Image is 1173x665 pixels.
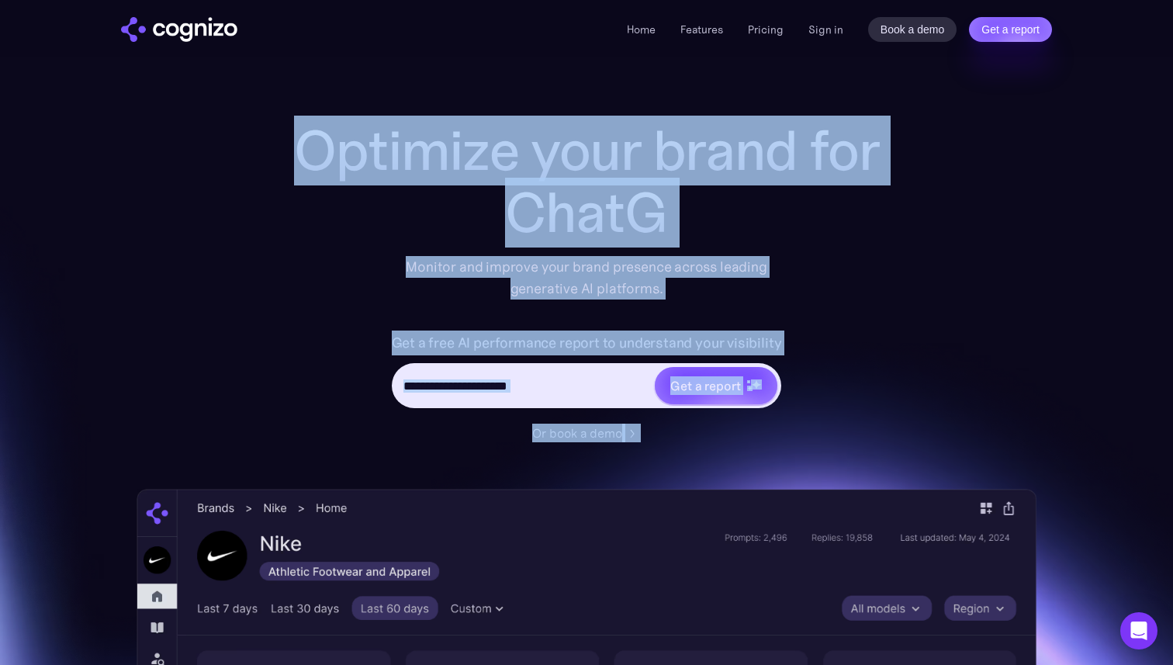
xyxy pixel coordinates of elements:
div: Monitor and improve your brand presence across leading generative AI platforms. [396,256,777,300]
a: Or book a demo [532,424,641,442]
img: star [747,380,749,383]
img: star [747,386,753,391]
div: ChatG [276,182,897,244]
a: Features [680,23,723,36]
div: Open Intercom Messenger [1120,612,1157,649]
div: Get a report [670,376,740,395]
label: Get a free AI performance report to understand your visibility [392,331,782,355]
a: Get a reportstarstarstar [653,365,779,406]
a: Pricing [748,23,784,36]
div: Or book a demo [532,424,622,442]
img: cognizo logo [121,17,237,42]
img: star [751,379,761,390]
a: home [121,17,237,42]
a: Sign in [808,20,843,39]
a: Home [627,23,656,36]
a: Get a report [969,17,1052,42]
form: Hero URL Input Form [392,331,782,416]
a: Book a demo [868,17,957,42]
h1: Optimize your brand for [276,119,897,182]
